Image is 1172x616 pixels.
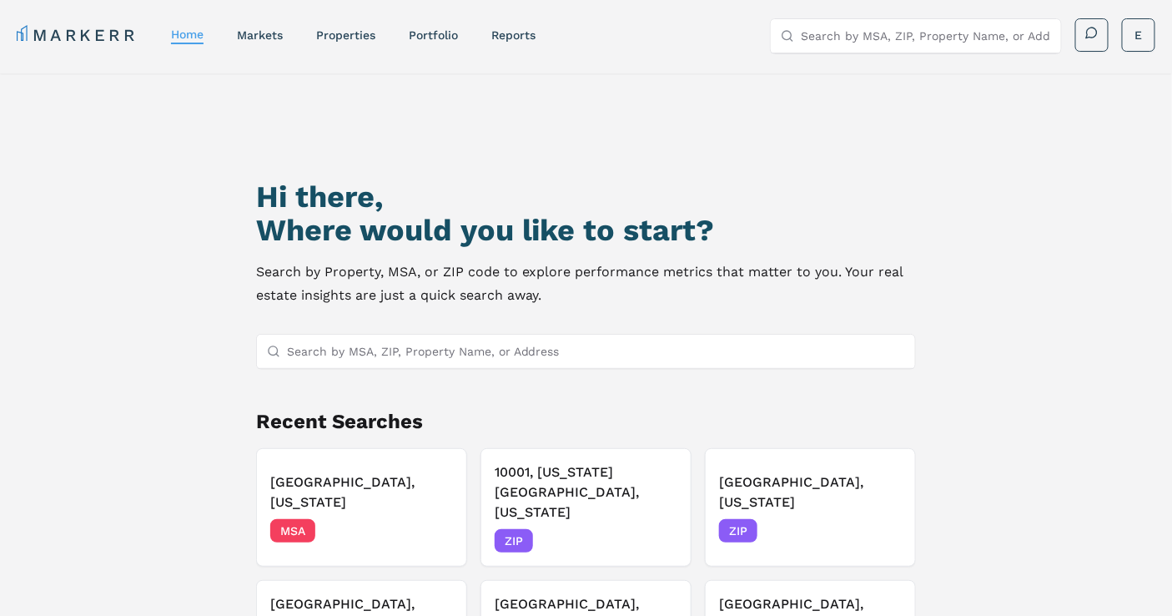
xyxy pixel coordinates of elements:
span: [DATE] [864,523,902,539]
button: 10001, [US_STATE][GEOGRAPHIC_DATA], [US_STATE]ZIP[DATE] [480,448,692,567]
span: [DATE] [415,523,453,539]
button: [GEOGRAPHIC_DATA], [US_STATE]ZIP[DATE] [705,448,916,567]
span: ZIP [495,529,533,553]
a: reports [491,28,536,42]
p: Search by Property, MSA, or ZIP code to explore performance metrics that matter to you. Your real... [256,260,917,307]
a: markets [237,28,283,42]
h3: 10001, [US_STATE][GEOGRAPHIC_DATA], [US_STATE] [495,462,677,523]
span: MSA [270,519,315,543]
input: Search by MSA, ZIP, Property Name, or Address [801,19,1051,53]
button: [GEOGRAPHIC_DATA], [US_STATE]MSA[DATE] [256,448,467,567]
a: MARKERR [17,23,138,47]
a: Portfolio [409,28,458,42]
span: [DATE] [640,533,677,549]
a: properties [316,28,375,42]
input: Search by MSA, ZIP, Property Name, or Address [287,335,906,368]
h3: [GEOGRAPHIC_DATA], [US_STATE] [719,472,902,512]
span: E [1135,27,1143,43]
h3: [GEOGRAPHIC_DATA], [US_STATE] [270,472,453,512]
a: home [171,28,204,41]
span: ZIP [719,519,757,543]
h1: Hi there, [256,180,917,214]
h2: Recent Searches [256,408,917,435]
button: E [1122,18,1155,52]
h2: Where would you like to start? [256,214,917,247]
